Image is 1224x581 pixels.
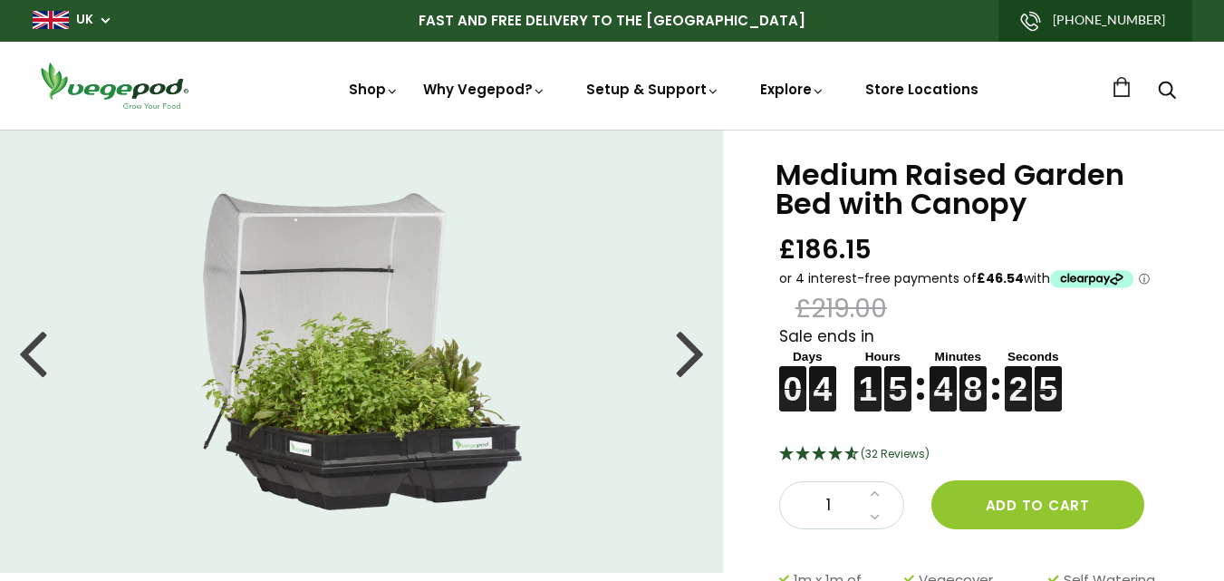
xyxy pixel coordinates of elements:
[423,80,546,99] a: Why Vegepod?
[795,292,887,325] span: £219.00
[76,11,93,29] a: UK
[864,482,885,506] a: Increase quantity by 1
[779,325,1179,412] div: Sale ends in
[959,366,987,389] figure: 8
[201,193,523,510] img: Medium Raised Garden Bed with Canopy
[798,494,860,518] span: 1
[1005,366,1032,389] figure: 2
[864,506,885,529] a: Decrease quantity by 1
[1158,82,1176,102] a: Search
[1035,366,1062,389] figure: 5
[861,446,930,461] span: 4.66 Stars - 32 Reviews
[809,366,836,389] figure: 4
[930,366,957,389] figure: 4
[779,366,806,389] figure: 0
[865,80,978,99] a: Store Locations
[760,80,825,99] a: Explore
[586,80,720,99] a: Setup & Support
[33,11,69,29] img: gb_large.png
[779,233,872,266] span: £186.15
[349,80,400,99] a: Shop
[931,480,1144,529] button: Add to cart
[33,60,196,111] img: Vegepod
[779,443,1179,467] div: 4.66 Stars - 32 Reviews
[854,366,882,389] figure: 1
[776,160,1179,218] h1: Medium Raised Garden Bed with Canopy
[884,366,911,389] figure: 5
